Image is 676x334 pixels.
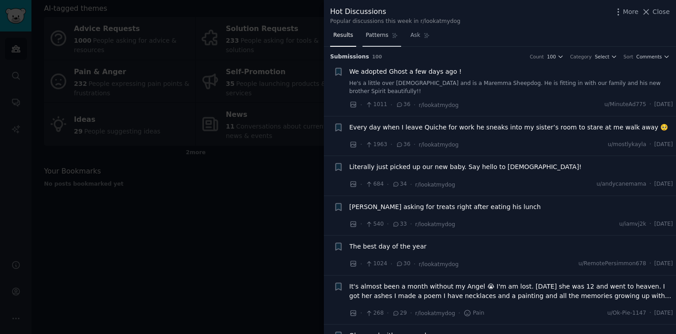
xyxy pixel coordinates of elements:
span: · [649,309,651,317]
a: Patterns [362,28,401,47]
span: · [410,308,412,318]
span: · [360,100,362,110]
span: u/Ok-Pie-1147 [607,309,646,317]
div: Hot Discussions [330,6,460,18]
a: The best day of the year [349,242,427,251]
span: · [387,180,389,189]
span: Submission s [330,53,369,61]
span: · [387,219,389,229]
span: [DATE] [654,220,673,228]
span: · [387,308,389,318]
span: 1024 [365,260,387,268]
span: · [360,180,362,189]
span: [DATE] [654,141,673,149]
span: · [414,259,415,269]
span: · [360,219,362,229]
span: · [390,259,392,269]
span: 33 [392,220,407,228]
span: · [649,220,651,228]
span: Ask [411,31,420,40]
span: 268 [365,309,384,317]
div: Category [570,53,592,60]
span: Patterns [366,31,388,40]
span: · [360,140,362,149]
a: It's almost been a month without my Angel 😭 I'm am lost. [DATE] she was 12 and went to heaven. I ... [349,282,673,301]
span: · [410,180,412,189]
span: Select [595,53,609,60]
span: · [414,140,415,149]
a: He's a little over [DEMOGRAPHIC_DATA] and is a Maremma Sheepdog. He is fitting in with our family... [349,80,673,95]
a: Results [330,28,356,47]
a: [PERSON_NAME] asking for treats right after eating his lunch [349,202,541,212]
span: u/andycanemama [596,180,646,188]
div: Popular discussions this week in r/lookatmydog [330,18,460,26]
span: [DATE] [654,309,673,317]
span: Comments [636,53,662,60]
span: 100 [547,53,556,60]
span: 684 [365,180,384,188]
span: · [649,180,651,188]
button: Close [641,7,670,17]
span: u/MinuteAd775 [605,101,646,109]
button: More [614,7,639,17]
span: u/RemotePersimmon678 [579,260,646,268]
span: [DATE] [654,101,673,109]
span: · [649,101,651,109]
span: 1963 [365,141,387,149]
span: · [410,219,412,229]
span: · [458,308,460,318]
div: Count [530,53,543,60]
a: Ask [407,28,433,47]
span: More [623,7,639,17]
button: Select [595,53,617,60]
span: 36 [396,101,411,109]
a: Literally just picked up our new baby. Say hello to [DEMOGRAPHIC_DATA]! [349,162,582,172]
span: Pain [464,309,485,317]
span: · [390,100,392,110]
span: 34 [392,180,407,188]
span: r/lookatmydog [419,261,459,267]
a: We adopted Ghost a few days ago ! [349,67,462,76]
span: 100 [372,54,382,59]
a: Every day when I leave Quiche for work he sneaks into my sister’s room to stare at me walk away 🥺 [349,123,668,132]
span: · [649,141,651,149]
span: · [360,308,362,318]
span: · [414,100,415,110]
span: · [390,140,392,149]
span: r/lookatmydog [415,182,455,188]
span: · [649,260,651,268]
span: 29 [392,309,407,317]
button: 100 [547,53,564,60]
span: Close [653,7,670,17]
div: Sort [623,53,633,60]
span: r/lookatmydog [415,221,455,227]
span: [DATE] [654,180,673,188]
span: · [360,259,362,269]
span: 1011 [365,101,387,109]
button: Comments [636,53,670,60]
span: 36 [396,141,411,149]
span: r/lookatmydog [415,310,455,316]
span: [DATE] [654,260,673,268]
span: u/mostlykayla [608,141,646,149]
span: r/lookatmydog [419,142,459,148]
span: Results [333,31,353,40]
span: r/lookatmydog [419,102,459,108]
span: 30 [396,260,411,268]
span: 540 [365,220,384,228]
span: u/iamvj2k [619,220,646,228]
